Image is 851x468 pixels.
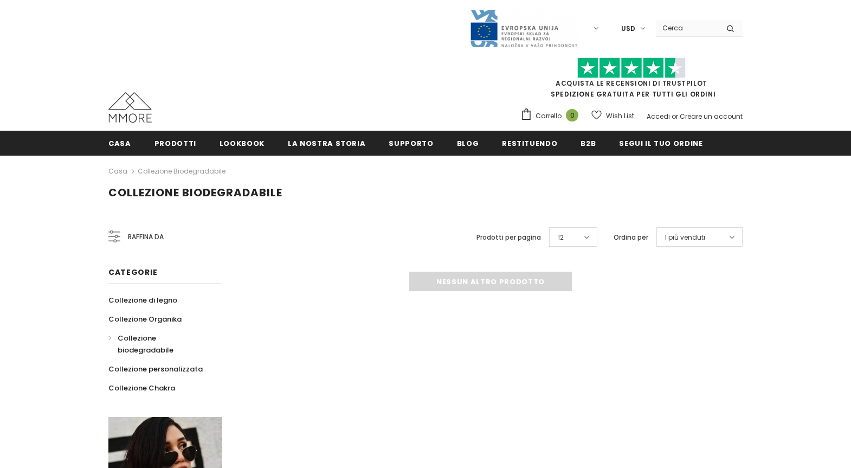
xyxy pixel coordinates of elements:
[621,23,635,34] span: USD
[556,79,707,88] a: Acquista le recensioni di TrustPilot
[614,232,648,243] label: Ordina per
[389,138,433,149] span: supporto
[108,131,131,155] a: Casa
[566,109,578,121] span: 0
[220,138,265,149] span: Lookbook
[469,23,578,33] a: Javni Razpis
[457,131,479,155] a: Blog
[108,138,131,149] span: Casa
[672,112,678,121] span: or
[520,62,743,99] span: SPEDIZIONE GRATUITA PER TUTTI GLI ORDINI
[606,111,634,121] span: Wish List
[108,379,175,398] a: Collezione Chakra
[581,138,596,149] span: B2B
[108,310,182,329] a: Collezione Organika
[469,9,578,48] img: Javni Razpis
[108,295,177,305] span: Collezione di legno
[665,232,705,243] span: I più venduti
[288,131,365,155] a: La nostra storia
[108,185,282,200] span: Collezione biodegradabile
[154,138,196,149] span: Prodotti
[154,131,196,155] a: Prodotti
[108,267,157,278] span: Categorie
[581,131,596,155] a: B2B
[502,131,557,155] a: Restituendo
[577,57,686,79] img: Fidati di Pilot Stars
[656,20,718,36] input: Search Site
[108,329,210,360] a: Collezione biodegradabile
[619,131,702,155] a: Segui il tuo ordine
[138,166,225,176] a: Collezione biodegradabile
[108,165,127,178] a: Casa
[457,138,479,149] span: Blog
[520,108,584,124] a: Carrello 0
[108,291,177,310] a: Collezione di legno
[108,92,152,123] img: Casi MMORE
[108,314,182,324] span: Collezione Organika
[389,131,433,155] a: supporto
[536,111,562,121] span: Carrello
[619,138,702,149] span: Segui il tuo ordine
[476,232,541,243] label: Prodotti per pagina
[108,360,203,379] a: Collezione personalizzata
[108,364,203,374] span: Collezione personalizzata
[647,112,670,121] a: Accedi
[118,333,173,355] span: Collezione biodegradabile
[288,138,365,149] span: La nostra storia
[591,106,634,125] a: Wish List
[220,131,265,155] a: Lookbook
[502,138,557,149] span: Restituendo
[680,112,743,121] a: Creare un account
[558,232,564,243] span: 12
[108,383,175,393] span: Collezione Chakra
[128,231,164,243] span: Raffina da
